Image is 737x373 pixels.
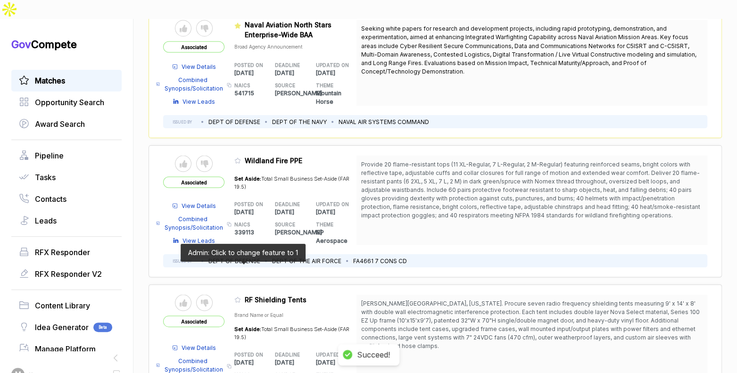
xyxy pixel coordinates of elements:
p: [DATE] [275,68,316,77]
span: Naval Aviation North Stars Enterprise-Wide BAA [245,21,331,39]
a: Combined Synopsis/Solicitation [156,215,224,232]
span: Associated [163,315,224,327]
span: View Leads [182,236,215,245]
a: Idea GeneratorBeta [19,322,114,333]
li: DEPT OF DEFENSE [208,257,260,265]
h5: SOURCE [275,82,301,89]
p: [DATE] [275,207,316,216]
li: FA4661 7 CONS CD [353,257,407,265]
h5: THEME [316,82,342,89]
span: Wildland Fire PPE [245,156,302,164]
span: Total Small Business Set-Aside (FAR 19.5) [234,325,349,340]
span: Brand Name or Equal [234,312,283,317]
span: Pipeline [35,150,64,161]
a: Pipeline [19,150,114,161]
a: RFX Responder V2 [19,268,114,280]
p: [DATE] [316,68,357,77]
h5: UPDATED ON [316,200,342,207]
p: 541715 [234,89,275,97]
span: Set Aside: [234,325,261,332]
h5: UPDATED ON [316,61,342,68]
li: DEPT OF THE AIR FORCE [272,257,341,265]
span: Set Aside: [234,175,261,182]
h5: POSTED ON [234,61,260,68]
li: DEPT OF DEFENSE [208,117,260,126]
span: Award Search [35,118,85,130]
span: Idea Generator [35,322,89,333]
span: Tasks [35,172,56,183]
a: Contacts [19,193,114,205]
a: Matches [19,75,114,86]
span: View Details [182,343,216,352]
a: Manage Platform [19,343,114,355]
span: Associated [163,176,224,188]
p: [DATE] [275,358,316,366]
a: Content Library [19,300,114,311]
span: Gov [11,38,31,50]
a: Tasks [19,172,114,183]
h5: NAICS [234,221,260,228]
span: View Details [182,62,216,71]
h5: SOURCE [275,221,301,228]
p: [DATE] [316,358,357,366]
a: Leads [19,215,114,226]
span: Beta [93,323,112,332]
li: NAVAL AIR SYSTEMS COMMAND [339,117,429,126]
span: Combined Synopsis/Solicitation [164,215,224,232]
span: [PERSON_NAME][GEOGRAPHIC_DATA], [US_STATE]. Procure seven radio frequency shielding tents measuri... [361,299,700,349]
div: Succeed! [357,350,390,360]
span: Combined Synopsis/Solicitation [164,75,224,92]
a: RFX Responder [19,247,114,258]
span: RF Shielding Tents [245,295,306,303]
h5: UPDATED ON [316,351,342,358]
span: Contacts [35,193,66,205]
span: Opportunity Search [35,97,104,108]
p: NP Aerospace [316,228,357,245]
span: Associated [163,41,224,52]
span: Leads [35,215,57,226]
p: [DATE] [234,207,275,216]
h5: NAICS [234,82,260,89]
p: [DATE] [234,358,275,366]
span: RFX Responder [35,247,90,258]
span: RFX Responder V2 [35,268,102,280]
span: Manage Platform [35,343,96,355]
h1: Compete [11,38,122,51]
h5: DEADLINE [275,200,301,207]
p: [DATE] [234,68,275,77]
p: [PERSON_NAME] [275,228,316,236]
h5: POSTED ON [234,351,260,358]
h5: ISSUED BY [173,119,192,124]
p: Mountain Horse [316,89,357,106]
span: Provide 20 flame-resistant tops (11 XL-Regular, 7 L-Regular, 2 M-Regular) featuring reinforced se... [361,160,700,218]
span: Seeking white papers for research and development projects, including rapid prototyping, demonstr... [361,25,696,75]
h5: DEADLINE [275,61,301,68]
a: Award Search [19,118,114,130]
span: Total Small Business Set-Aside (FAR 19.5) [234,175,349,190]
p: [DATE] [316,207,357,216]
a: Combined Synopsis/Solicitation [156,75,224,92]
span: View Leads [182,97,215,106]
span: View Details [182,201,216,210]
p: [PERSON_NAME] [275,89,316,97]
li: DEPT OF THE NAVY [272,117,327,126]
span: Broad Agency Announcement [234,43,302,49]
span: Matches [35,75,65,86]
h5: ISSUED BY [173,258,192,264]
h5: DEADLINE [275,351,301,358]
h5: THEME [316,221,342,228]
a: Opportunity Search [19,97,114,108]
p: 339113 [234,228,275,236]
span: Content Library [35,300,90,311]
h5: POSTED ON [234,200,260,207]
